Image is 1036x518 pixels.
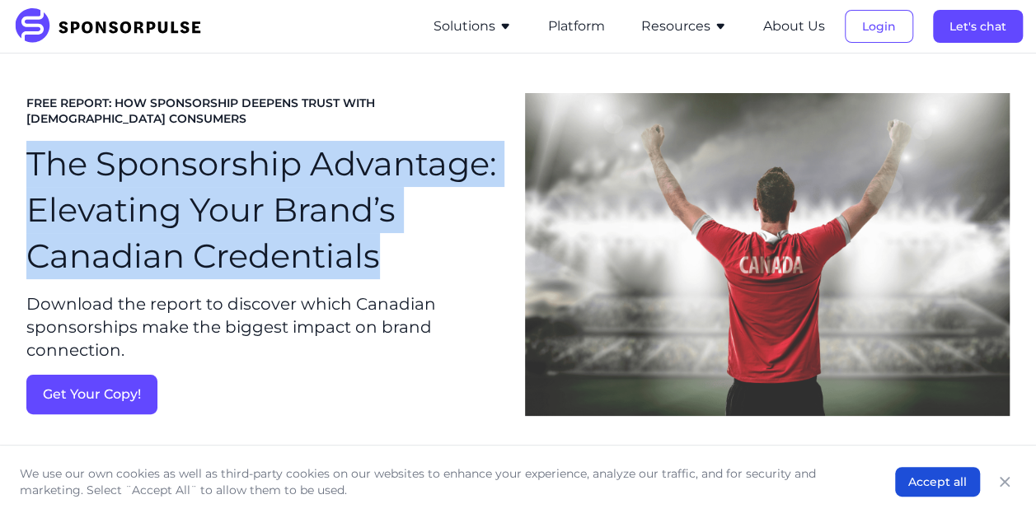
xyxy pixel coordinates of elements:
[548,19,605,34] a: Platform
[641,16,727,36] button: Resources
[26,96,512,128] span: FREE REPORT: HOW SPONSORSHIP DEEPENS TRUST WITH [DEMOGRAPHIC_DATA] CONSUMERS
[20,465,862,498] p: We use our own cookies as well as third-party cookies on our websites to enhance your experience,...
[26,292,512,362] p: Download the report to discover which Canadian sponsorships make the biggest impact on brand conn...
[933,10,1023,43] button: Let's chat
[26,141,512,279] h1: The Sponsorship Advantage: Elevating Your Brand’s Canadian Credentials
[845,19,913,34] a: Login
[26,375,512,414] a: Get Your Copy!
[954,439,1036,518] iframe: Chat Widget
[933,19,1023,34] a: Let's chat
[954,439,1036,518] div: Widget de chat
[13,8,213,44] img: SponsorPulse
[548,16,605,36] button: Platform
[845,10,913,43] button: Login
[763,19,825,34] a: About Us
[434,16,512,36] button: Solutions
[525,93,1010,416] img: Photo courtesy of Canva
[895,467,980,497] button: Accept all
[26,375,157,414] button: Get Your Copy!
[763,16,825,36] button: About Us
